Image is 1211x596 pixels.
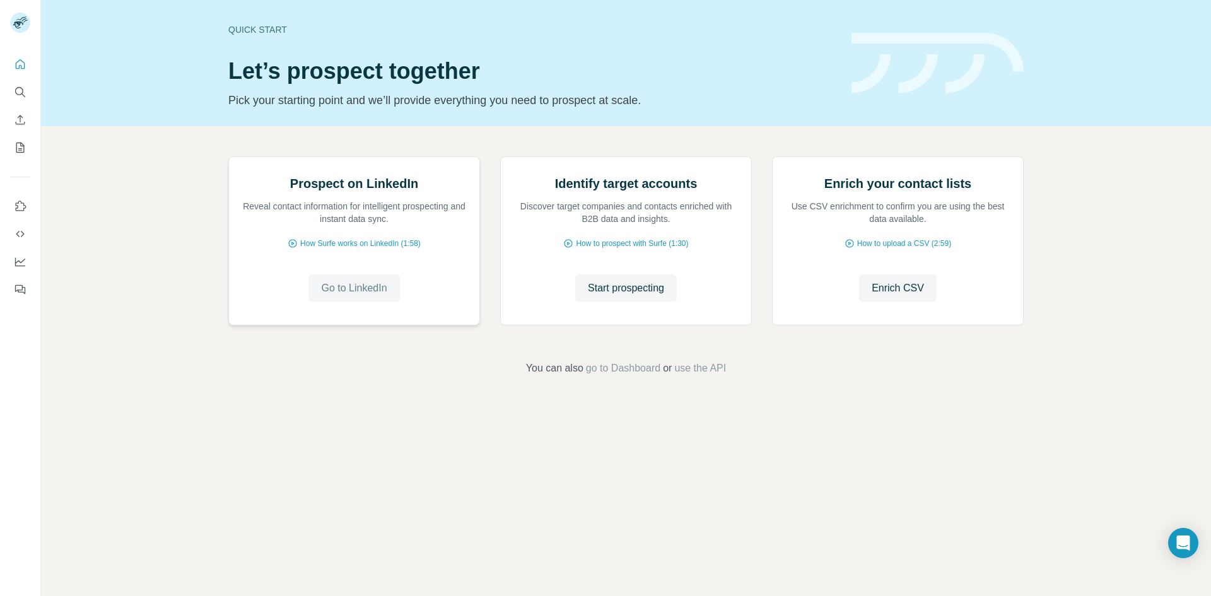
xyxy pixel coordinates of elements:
button: Enrich CSV [859,274,937,302]
h2: Enrich your contact lists [824,175,971,192]
span: You can also [526,361,583,376]
img: banner [851,33,1024,94]
button: My lists [10,136,30,159]
button: Start prospecting [575,274,677,302]
h1: Let’s prospect together [228,59,836,84]
span: How to prospect with Surfe (1:30) [576,238,688,249]
button: Enrich CSV [10,108,30,131]
button: Use Surfe on LinkedIn [10,195,30,218]
span: How Surfe works on LinkedIn (1:58) [300,238,421,249]
div: Quick start [228,23,836,36]
button: use the API [674,361,726,376]
span: or [663,361,672,376]
button: Use Surfe API [10,223,30,245]
span: How to upload a CSV (2:59) [857,238,951,249]
p: Pick your starting point and we’ll provide everything you need to prospect at scale. [228,91,836,109]
button: Search [10,81,30,103]
p: Use CSV enrichment to confirm you are using the best data available. [785,200,1010,225]
p: Discover target companies and contacts enriched with B2B data and insights. [513,200,739,225]
button: Dashboard [10,250,30,273]
button: Go to LinkedIn [308,274,399,302]
button: Feedback [10,278,30,301]
button: go to Dashboard [586,361,660,376]
span: Start prospecting [588,281,664,296]
span: Go to LinkedIn [321,281,387,296]
h2: Prospect on LinkedIn [290,175,418,192]
span: Enrich CSV [872,281,924,296]
button: Quick start [10,53,30,76]
div: Open Intercom Messenger [1168,528,1198,558]
p: Reveal contact information for intelligent prospecting and instant data sync. [242,200,467,225]
h2: Identify target accounts [555,175,698,192]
